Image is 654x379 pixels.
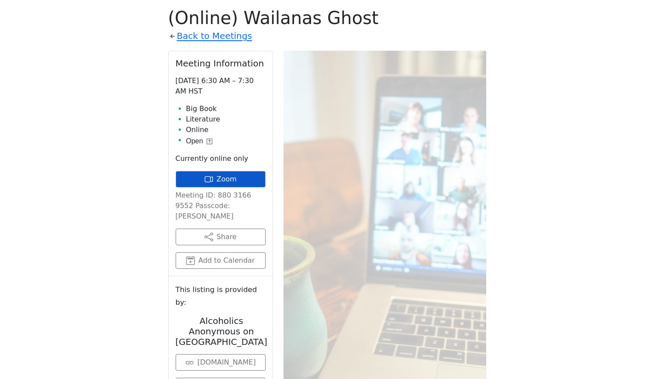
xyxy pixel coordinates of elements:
small: This listing is provided by: [176,283,266,309]
button: Share [176,229,266,245]
p: Meeting ID: 880 3166 9552 Passcode: [PERSON_NAME] [176,190,266,222]
p: [DATE] 6:30 AM – 7:30 AM HST [176,76,266,97]
a: [DOMAIN_NAME] [176,354,266,371]
p: Currently online only [176,153,266,164]
a: Back to Meetings [177,28,252,44]
a: Zoom [176,171,266,188]
span: Open [186,136,203,146]
li: Online [186,125,266,135]
li: Literature [186,114,266,125]
button: Add to Calendar [176,252,266,269]
h2: Meeting Information [176,58,266,69]
h1: (Online) Wailanas Ghost [168,7,486,28]
button: Open [186,136,212,146]
li: Big Book [186,104,266,114]
h2: Alcoholics Anonymous on [GEOGRAPHIC_DATA] [176,316,267,347]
